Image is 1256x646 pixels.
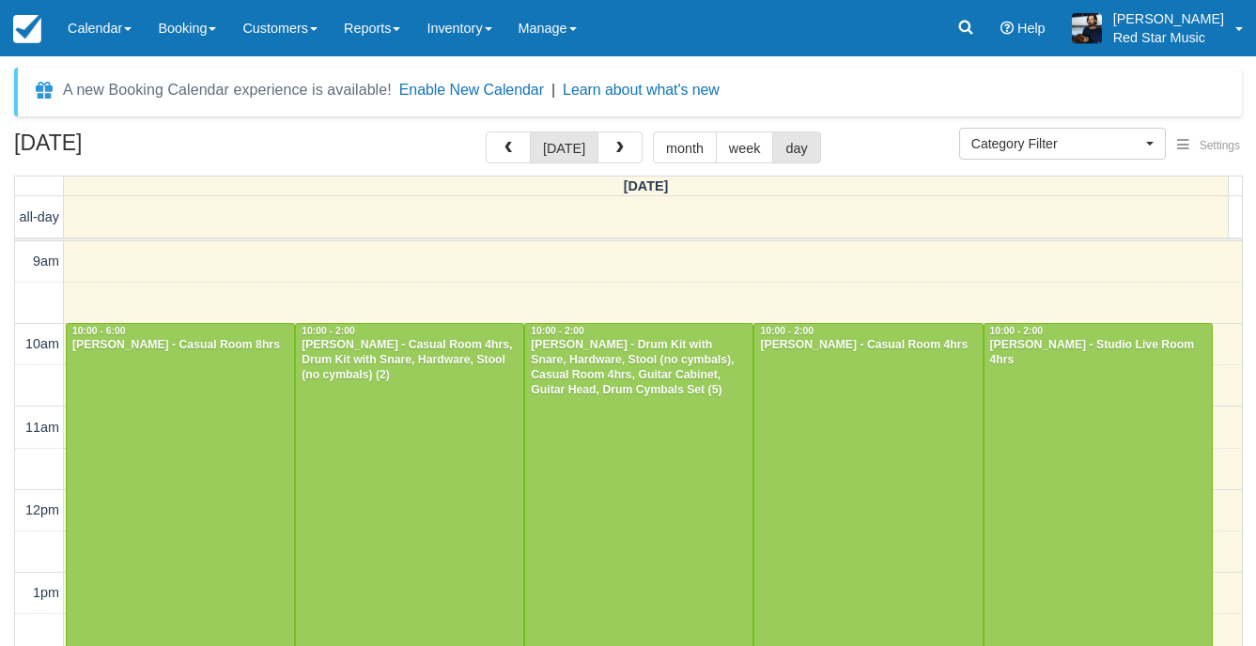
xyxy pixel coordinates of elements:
[563,82,720,98] a: Learn about what's new
[1072,13,1102,43] img: A1
[1017,21,1046,36] span: Help
[760,326,814,336] span: 10:00 - 2:00
[14,131,252,166] h2: [DATE]
[301,338,519,383] div: [PERSON_NAME] - Casual Room 4hrs, Drum Kit with Snare, Hardware, Stool (no cymbals) (2)
[531,326,584,336] span: 10:00 - 2:00
[759,338,977,353] div: [PERSON_NAME] - Casual Room 4hrs
[25,420,59,435] span: 11am
[1166,132,1251,160] button: Settings
[33,585,59,600] span: 1pm
[25,502,59,517] span: 12pm
[13,15,41,43] img: checkfront-main-nav-mini-logo.png
[653,131,717,163] button: month
[624,178,669,193] span: [DATE]
[1200,139,1240,152] span: Settings
[1000,22,1014,35] i: Help
[302,326,355,336] span: 10:00 - 2:00
[530,131,598,163] button: [DATE]
[72,326,126,336] span: 10:00 - 6:00
[990,326,1044,336] span: 10:00 - 2:00
[530,338,748,398] div: [PERSON_NAME] - Drum Kit with Snare, Hardware, Stool (no cymbals), Casual Room 4hrs, Guitar Cabin...
[551,82,555,98] span: |
[71,338,289,353] div: [PERSON_NAME] - Casual Room 8hrs
[959,128,1166,160] button: Category Filter
[716,131,774,163] button: week
[772,131,820,163] button: day
[63,79,392,101] div: A new Booking Calendar experience is available!
[989,338,1207,368] div: [PERSON_NAME] - Studio Live Room 4hrs
[399,81,544,100] button: Enable New Calendar
[20,209,59,224] span: all-day
[33,254,59,269] span: 9am
[1113,28,1224,47] p: Red Star Music
[971,134,1141,153] span: Category Filter
[25,336,59,351] span: 10am
[1113,9,1224,28] p: [PERSON_NAME]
